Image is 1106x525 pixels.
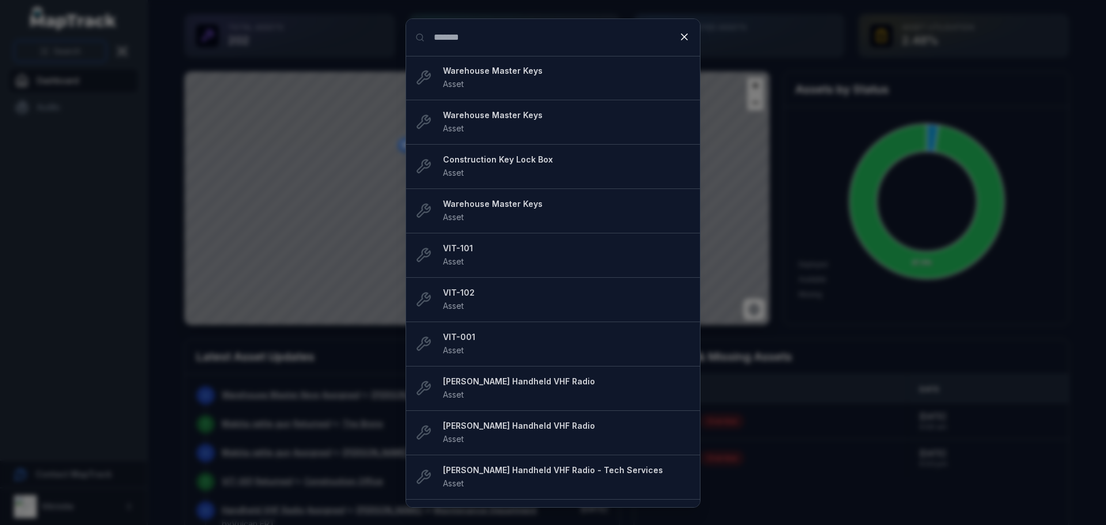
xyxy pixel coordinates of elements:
[443,198,691,210] strong: Warehouse Master Keys
[443,243,691,254] strong: VIT-101
[443,331,691,343] strong: VIT-001
[443,345,464,355] span: Asset
[443,287,691,299] strong: VIT-102
[443,65,691,77] strong: Warehouse Master Keys
[443,256,464,266] span: Asset
[443,301,464,311] span: Asset
[443,420,691,432] strong: [PERSON_NAME] Handheld VHF Radio
[443,287,691,312] a: VIT-102Asset
[443,65,691,90] a: Warehouse Master KeysAsset
[443,434,464,444] span: Asset
[443,376,691,387] strong: [PERSON_NAME] Handheld VHF Radio
[443,212,464,222] span: Asset
[443,198,691,224] a: Warehouse Master KeysAsset
[443,478,464,488] span: Asset
[443,420,691,445] a: [PERSON_NAME] Handheld VHF RadioAsset
[443,464,691,490] a: [PERSON_NAME] Handheld VHF Radio - Tech ServicesAsset
[443,123,464,133] span: Asset
[443,390,464,399] span: Asset
[443,331,691,357] a: VIT-001Asset
[443,154,691,165] strong: Construction Key Lock Box
[443,243,691,268] a: VIT-101Asset
[443,376,691,401] a: [PERSON_NAME] Handheld VHF RadioAsset
[443,464,691,476] strong: [PERSON_NAME] Handheld VHF Radio - Tech Services
[443,79,464,89] span: Asset
[443,109,691,135] a: Warehouse Master KeysAsset
[443,154,691,179] a: Construction Key Lock BoxAsset
[443,109,691,121] strong: Warehouse Master Keys
[443,168,464,177] span: Asset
